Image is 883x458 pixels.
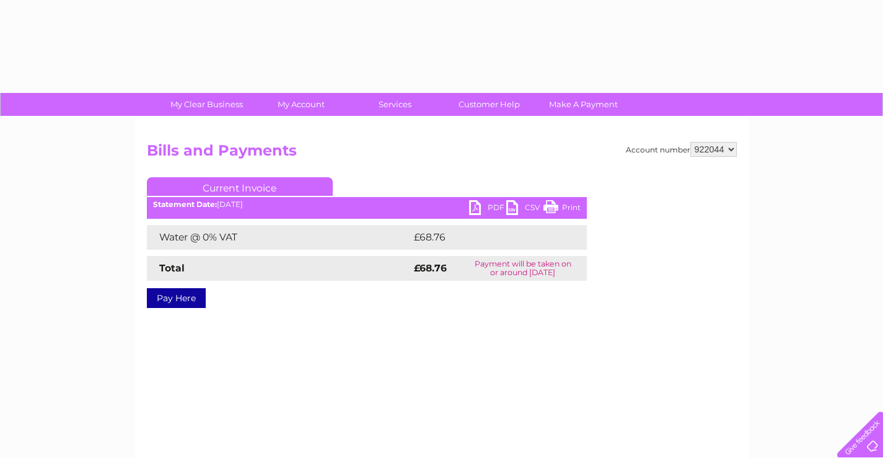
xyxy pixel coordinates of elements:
[250,93,352,116] a: My Account
[626,142,737,157] div: Account number
[156,93,258,116] a: My Clear Business
[344,93,446,116] a: Services
[147,288,206,308] a: Pay Here
[459,256,587,281] td: Payment will be taken on or around [DATE]
[153,200,217,209] b: Statement Date:
[414,262,447,274] strong: £68.76
[147,200,587,209] div: [DATE]
[506,200,543,218] a: CSV
[411,225,562,250] td: £68.76
[438,93,540,116] a: Customer Help
[147,225,411,250] td: Water @ 0% VAT
[469,200,506,218] a: PDF
[147,142,737,165] h2: Bills and Payments
[543,200,581,218] a: Print
[147,177,333,196] a: Current Invoice
[159,262,185,274] strong: Total
[532,93,635,116] a: Make A Payment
